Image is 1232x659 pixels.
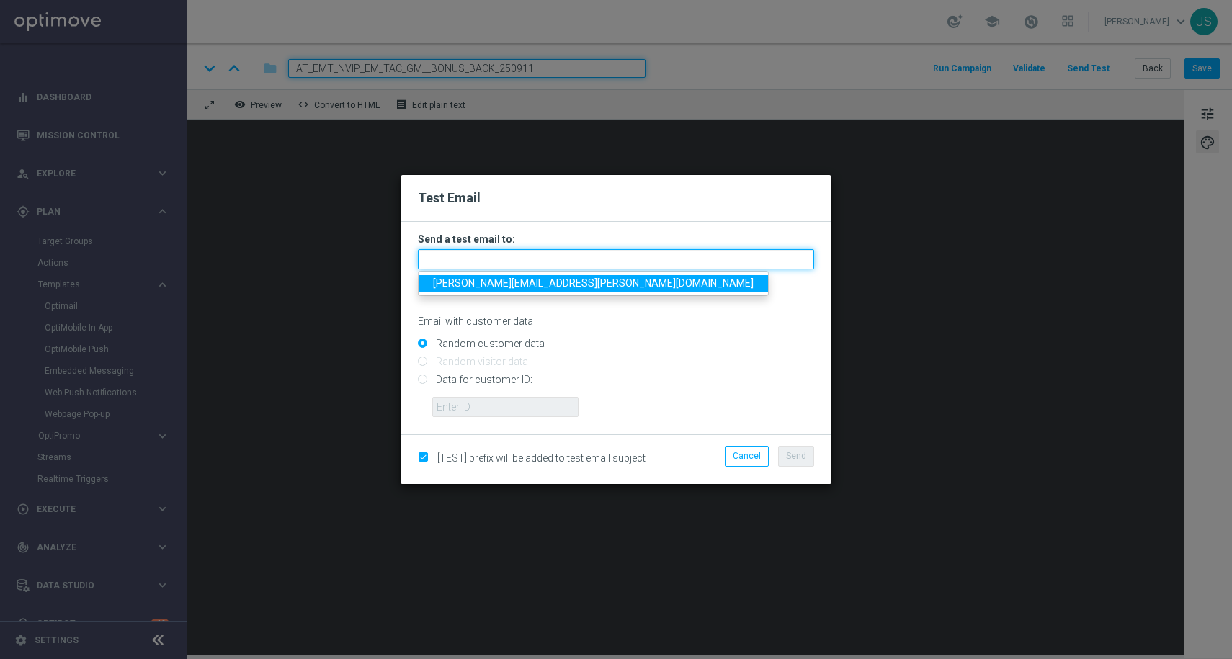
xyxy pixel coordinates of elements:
[778,446,814,466] button: Send
[432,397,579,417] input: Enter ID
[433,277,754,289] span: [PERSON_NAME][EMAIL_ADDRESS][PERSON_NAME][DOMAIN_NAME]
[418,233,814,246] h3: Send a test email to:
[432,337,545,350] label: Random customer data
[437,452,646,464] span: [TEST] prefix will be added to test email subject
[418,315,814,328] p: Email with customer data
[725,446,769,466] button: Cancel
[419,275,768,292] a: [PERSON_NAME][EMAIL_ADDRESS][PERSON_NAME][DOMAIN_NAME]
[786,451,806,461] span: Send
[418,189,814,207] h2: Test Email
